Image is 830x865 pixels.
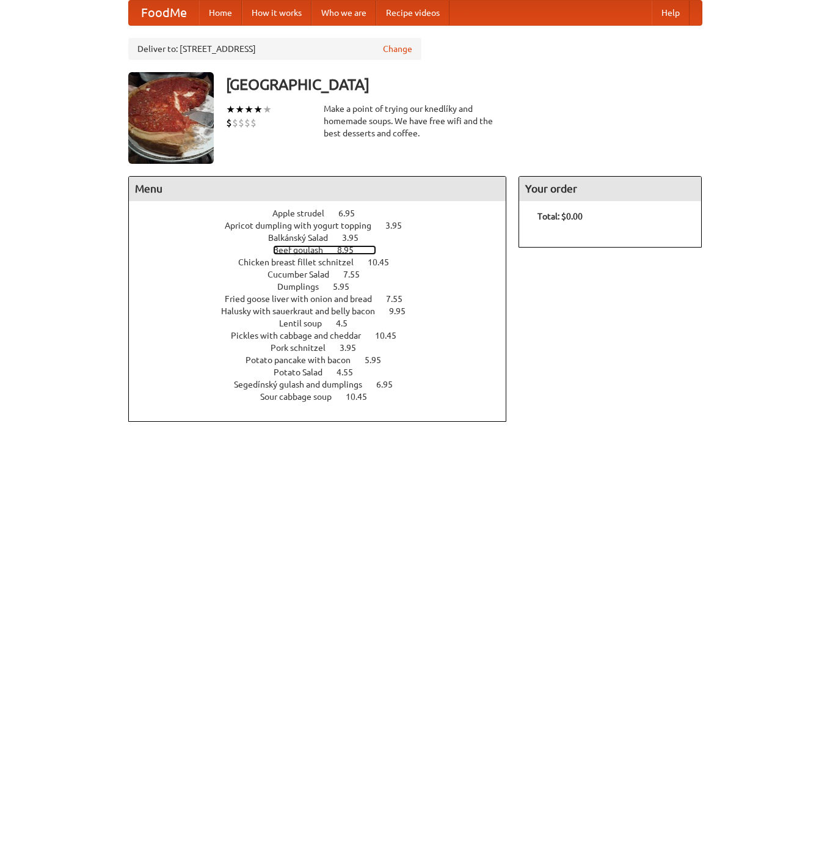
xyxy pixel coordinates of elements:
span: 4.55 [337,367,365,377]
span: Potato Salad [274,367,335,377]
span: 10.45 [368,257,401,267]
a: Pork schnitzel 3.95 [271,343,379,353]
a: Halusky with sauerkraut and belly bacon 9.95 [221,306,428,316]
a: Change [383,43,412,55]
span: 6.95 [376,380,405,389]
span: 3.95 [342,233,371,243]
li: ★ [235,103,244,116]
span: Apple strudel [272,208,337,218]
div: Make a point of trying our knedlíky and homemade soups. We have free wifi and the best desserts a... [324,103,507,139]
span: Balkánský Salad [268,233,340,243]
a: Segedínský gulash and dumplings 6.95 [234,380,415,389]
a: FoodMe [129,1,199,25]
a: Recipe videos [376,1,450,25]
span: 7.55 [343,270,372,279]
a: Home [199,1,242,25]
a: Cucumber Salad 7.55 [268,270,382,279]
span: 4.5 [336,318,360,328]
a: Potato Salad 4.55 [274,367,376,377]
div: Deliver to: [STREET_ADDRESS] [128,38,421,60]
li: $ [226,116,232,130]
a: Help [652,1,690,25]
a: Potato pancake with bacon 5.95 [246,355,404,365]
span: 6.95 [338,208,367,218]
li: ★ [263,103,272,116]
h4: Menu [129,177,506,201]
span: Cucumber Salad [268,270,341,279]
a: Apricot dumpling with yogurt topping 3.95 [225,221,424,230]
span: 3.95 [385,221,414,230]
img: angular.jpg [128,72,214,164]
li: $ [238,116,244,130]
a: Pickles with cabbage and cheddar 10.45 [231,331,419,340]
h3: [GEOGRAPHIC_DATA] [226,72,702,97]
h4: Your order [519,177,701,201]
span: Apricot dumpling with yogurt topping [225,221,384,230]
a: How it works [242,1,311,25]
li: ★ [226,103,235,116]
li: $ [244,116,250,130]
span: Pork schnitzel [271,343,338,353]
b: Total: $0.00 [537,212,583,221]
span: Lentil soup [279,318,334,328]
span: Fried goose liver with onion and bread [225,294,384,304]
a: Who we are [311,1,376,25]
span: 5.95 [365,355,393,365]
span: 3.95 [340,343,368,353]
span: Chicken breast fillet schnitzel [238,257,366,267]
a: Chicken breast fillet schnitzel 10.45 [238,257,412,267]
li: ★ [244,103,253,116]
a: Balkánský Salad 3.95 [268,233,381,243]
span: 9.95 [389,306,418,316]
span: Potato pancake with bacon [246,355,363,365]
span: Beef goulash [273,245,335,255]
span: 8.95 [337,245,366,255]
a: Lentil soup 4.5 [279,318,370,328]
span: 7.55 [386,294,415,304]
span: Halusky with sauerkraut and belly bacon [221,306,387,316]
span: 10.45 [375,331,409,340]
li: $ [250,116,257,130]
li: $ [232,116,238,130]
span: Segedínský gulash and dumplings [234,380,374,389]
span: Pickles with cabbage and cheddar [231,331,373,340]
span: 10.45 [346,392,379,402]
a: Apple strudel 6.95 [272,208,377,218]
span: 5.95 [333,282,362,292]
a: Fried goose liver with onion and bread 7.55 [225,294,425,304]
a: Beef goulash 8.95 [273,245,376,255]
a: Dumplings 5.95 [277,282,372,292]
span: Dumplings [277,282,331,292]
span: Sour cabbage soup [260,392,344,402]
a: Sour cabbage soup 10.45 [260,392,390,402]
li: ★ [253,103,263,116]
